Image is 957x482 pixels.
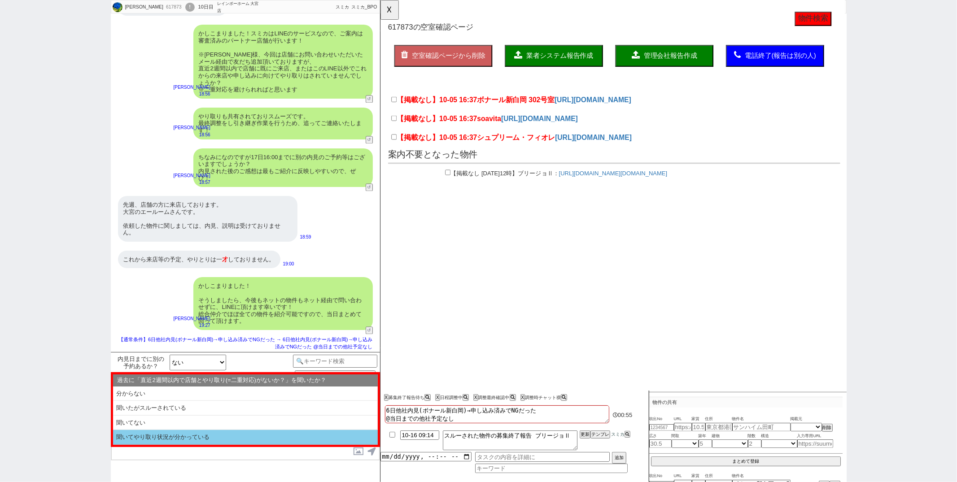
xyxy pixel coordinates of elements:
input: 5 [699,439,712,448]
p: [PERSON_NAME] [174,172,210,179]
a: [URL][DOMAIN_NAME] [187,103,270,112]
div: ちなみになのですが17日16:00までに別の内見のご予約等はございますでしょうか？ 内見された後のご感想は最もご紹介に反映しやすいので、ぜひ！ [193,148,373,187]
li: 聞いたがスルーされている [113,401,378,416]
span: ： [186,182,192,190]
input: 【掲載なし】10-05 16:37シュプリーム・フィオレ [12,144,17,150]
button: X [384,394,389,401]
span: 住所 [705,473,732,480]
span: 階数 [748,433,761,440]
div: 募集終了報告待ち [384,395,433,400]
span: 空室確認ページから削除 [34,56,113,64]
div: レインボーホーム 大宮店 [217,0,262,14]
button: 管理会社報告作成 [253,48,358,72]
span: 物件名 [732,416,791,423]
button: 他サイト／他社等で見てました 既に内見しました (物件への感想) [295,370,376,393]
span: URL [674,473,692,480]
input: 1234567 [649,424,674,431]
button: 空室確認ページから削除 [15,48,120,72]
button: 業者システム報告作成 [134,48,239,72]
span: スミカ_BPO [351,4,377,9]
div: 日程調整中 [435,395,471,400]
button: X [473,394,478,401]
span: 家賃 [692,416,705,423]
span: 過去に「直近2週間以内で店舗とやり取り(=二重対応)がないか？」を聞いたか？ [118,377,326,384]
span: 建物 [712,433,748,440]
div: 先週、店舗の方に来店しております。 大宮のエールームさんです。 依頼した物件に関しましては、内見、説明は受けておりません。 [118,196,297,242]
button: X [520,394,525,401]
span: シュプリーム・フィオレ [104,143,188,152]
button: 電話終了(報告は別の人) [371,48,477,72]
button: 削除 [822,424,833,432]
input: 東京都港区海岸３ [705,423,732,431]
span: 家賃 [692,473,705,480]
span: 内見日までに別の予約あるか？ [115,356,167,369]
div: これから来店等の予定、やりとりは一 しておりません。 [118,251,280,269]
input: タスクの内容を詳細に [475,452,610,462]
p: 19:00 [283,261,294,268]
div: 調整時チャット禊 [520,395,570,400]
p: 案内不要となった物件 [8,159,494,173]
label: 【掲載なし】10-05 16:37 [12,102,187,113]
p: [PERSON_NAME] [174,315,210,322]
button: ↺ [366,96,373,103]
span: 電話終了(報告は別の人) [392,56,468,64]
div: 10日目 [198,4,214,11]
input: 🔍キーワード検索 [293,355,378,368]
span: 00:55 [618,412,633,418]
input: https://suumo.jp/chintai/jnc_000022489271 [674,423,692,431]
span: soavita [104,123,130,132]
p: [PERSON_NAME] [174,124,210,131]
span: 業者システム報告作成 [157,56,229,64]
p: 18:56 [174,131,210,139]
span: スミカ [610,432,625,437]
input: 【掲載なし】10-05 16:37ボナール新白岡 302号室 [12,104,17,110]
p: 物件の共有 [649,397,843,408]
div: 調整最終確認中 [473,395,518,400]
p: 18:57 [174,179,210,186]
label: 【掲載なし】10-05 16:37 [12,143,188,153]
span: 【通常条件】6日他社内見(ボナール新白岡)→申し込み済みでNGだった → 6日他社内見(ボナール新白岡)→申し込み済みでNGだった @当日までの他社予定なし [118,337,373,349]
input: https://suumo.jp/chintai/jnc_000022489271 [797,439,833,448]
div: 617873 [163,4,184,11]
span: 吹出No [649,416,674,423]
input: 2 [748,439,761,448]
span: 広さ [649,433,672,440]
li: 聞いてない [113,416,378,430]
div: かしこまりました！ そうしましたら、今後もネットの物件もネット経由で問い合わせずに、LINEに頂けます幸いです！ 総合仲介でほぼ全ての物件を紹介可能ですので、当日まとめて回って頂けます。 [193,277,373,330]
span: 617873 [8,25,35,34]
button: テンプレ [590,430,610,439]
h1: の空室確認ページ [8,25,494,34]
button: ↺ [366,327,373,334]
li: 分からない [113,386,378,401]
input: 10.5 [692,423,705,431]
button: ↺ [366,136,373,144]
p: 18:59 [300,234,311,241]
input: 30.5 [649,439,672,448]
span: ブリージョⅡ [148,182,186,190]
span: ボナール新白岡 302号室 [104,103,188,112]
input: サンハイム田町 [732,423,791,431]
input: 【掲載なし】10-05 16:37soavita [12,124,17,130]
span: 住所 [705,416,732,423]
p: [PERSON_NAME] [174,84,210,91]
span: 間取 [672,433,699,440]
button: まとめて登録 [651,456,841,466]
span: 【掲載なし [DATE]12時】 [75,182,148,190]
p: 18:56 [174,91,210,98]
button: X [435,394,440,401]
button: 追加 [612,452,626,464]
button: 物件検索 [446,13,485,28]
div: やり取りも共有されておりスムーズです。 最終調整をし引き継ぎ作業を行うため、追ってご連絡いたします！ [193,108,373,139]
button: 更新 [580,430,590,439]
p: 19:27 [174,322,210,329]
span: 掲載元 [791,416,803,423]
input: キーワード [475,464,628,473]
div: [PERSON_NAME] [124,4,163,11]
div: かしこまりました！スミカはLINEのサービスなので、ご案内は審査済みのパートナー店舗が行います！ ※[PERSON_NAME]様、今回は店舗にお問い合わせいただいたメール経由で友だち追加頂いてお... [193,25,373,98]
span: 吹出No [649,473,674,480]
a: [URL][DOMAIN_NAME][DOMAIN_NAME] [192,182,309,190]
span: 才 [223,256,228,263]
img: 0hSDnI5tVpDGtDMBxpP7JyFDNgDwFgQVV5bQUTCXE1B1h9BEJub1UTXSEyVll-UE4_OFZFDSJkUwtPI3sNXWbwX0QAUlx6BE0... [113,2,122,12]
a: [URL][DOMAIN_NAME] [130,123,212,132]
div: ! [185,3,195,12]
